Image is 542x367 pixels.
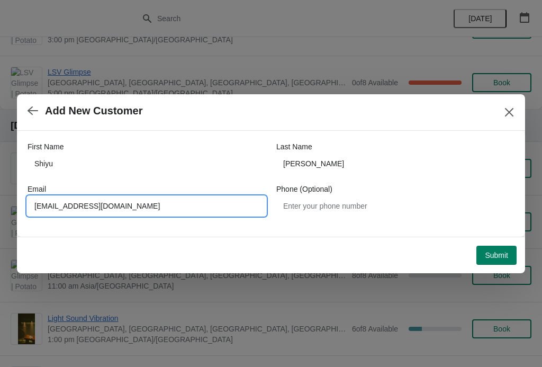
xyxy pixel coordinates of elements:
[45,105,142,117] h2: Add New Customer
[276,154,514,173] input: Smith
[476,246,517,265] button: Submit
[28,154,266,173] input: John
[28,184,46,194] label: Email
[28,196,266,216] input: Enter your email
[28,141,64,152] label: First Name
[276,196,514,216] input: Enter your phone number
[485,251,508,259] span: Submit
[500,103,519,122] button: Close
[276,184,332,194] label: Phone (Optional)
[276,141,312,152] label: Last Name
